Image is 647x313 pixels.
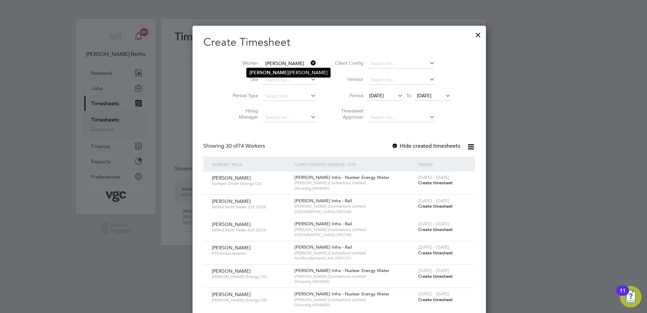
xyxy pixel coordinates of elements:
[263,75,316,85] input: Search for...
[212,274,289,279] span: [PERSON_NAME] (Energy CIS)
[294,250,415,256] span: [PERSON_NAME] (Contractors) Limited
[418,203,453,209] span: Create timesheet
[203,143,266,150] div: Showing
[228,108,258,120] label: Hiring Manager
[210,156,293,172] div: Worker / Role
[369,92,384,99] span: [DATE]
[294,302,415,308] span: Dinorwig (4M4000)
[294,279,415,284] span: Dinorwig (4M4000)
[212,291,251,297] span: [PERSON_NAME]
[417,92,431,99] span: [DATE]
[418,291,449,297] span: [DATE] - [DATE]
[294,274,415,279] span: [PERSON_NAME] (Contractors) Limited
[228,92,258,99] label: Period Type
[203,35,475,49] h2: Create Timesheet
[294,221,352,227] span: [PERSON_NAME] Infra - Rail
[418,250,453,256] span: Create timesheet
[212,181,289,186] span: Dumper Driver (Energy CIS)
[212,204,289,210] span: Skilled Multi Trader (CIS 2024)
[333,108,363,120] label: Timesheet Approver
[418,221,449,227] span: [DATE] - [DATE]
[418,268,449,273] span: [DATE] - [DATE]
[293,156,417,172] div: Client Config / Vendor / Site
[294,291,389,297] span: [PERSON_NAME] Infra - Nuclear Energy Water
[294,244,352,250] span: [PERSON_NAME] Infra - Rail
[212,198,251,204] span: [PERSON_NAME]
[294,204,415,209] span: [PERSON_NAME] (Contractors) Limited
[368,113,435,122] input: Search for...
[294,255,415,261] span: Northumberland Line (300127)
[212,175,251,181] span: [PERSON_NAME]
[249,70,289,76] b: [PERSON_NAME]
[294,180,415,186] span: [PERSON_NAME] (Contractors) Limited
[418,198,449,204] span: [DATE] - [DATE]
[263,59,316,68] input: Search for...
[212,268,251,274] span: [PERSON_NAME]
[418,244,449,250] span: [DATE] - [DATE]
[404,91,413,100] span: To
[212,297,289,303] span: [PERSON_NAME] (Energy CIS)
[392,143,460,149] label: Hide created timesheets
[294,268,389,273] span: [PERSON_NAME] Infra - Nuclear Energy Water
[417,156,468,172] div: Period
[263,91,316,101] input: Select one
[294,227,415,232] span: [PERSON_NAME] (Contractors) Limited
[212,251,289,256] span: PTS Groundworker
[333,76,363,82] label: Vendor
[228,76,258,82] label: Site
[294,209,415,214] span: [GEOGRAPHIC_DATA] (300148)
[294,297,415,302] span: [PERSON_NAME] (Contractors) Limited
[294,198,352,204] span: [PERSON_NAME] Infra - Rail
[212,221,251,227] span: [PERSON_NAME]
[620,291,626,299] div: 11
[226,143,238,149] span: 30 of
[333,60,363,66] label: Client Config
[418,174,449,180] span: [DATE] - [DATE]
[418,273,453,279] span: Create timesheet
[247,68,330,77] li: [PERSON_NAME]
[418,227,453,232] span: Create timesheet
[418,297,453,302] span: Create timesheet
[294,174,389,180] span: [PERSON_NAME] Infra - Nuclear Energy Water
[212,227,289,233] span: Skilled Multi Trader (CIS 2024)
[620,286,642,308] button: Open Resource Center, 11 new notifications
[294,232,415,237] span: [GEOGRAPHIC_DATA] (300148)
[263,113,316,122] input: Search for...
[368,59,435,68] input: Search for...
[368,75,435,85] input: Search for...
[212,245,251,251] span: [PERSON_NAME]
[226,143,265,149] span: 74 Workers
[228,60,258,66] label: Worker
[418,180,453,186] span: Create timesheet
[333,92,363,99] label: Period
[294,186,415,191] span: Dinorwig (4M4000)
